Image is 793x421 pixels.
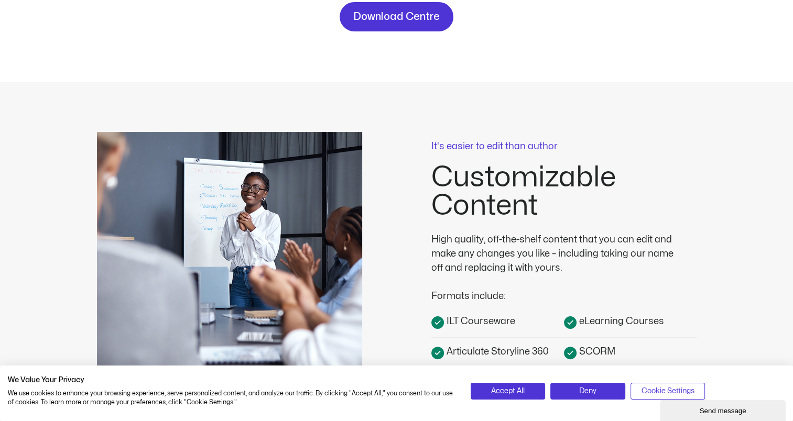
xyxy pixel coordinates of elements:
span: ILT Courseware [444,314,515,328]
button: Accept all cookies [471,383,546,400]
p: It's easier to edit than author [431,142,697,151]
h2: Customizable Content [431,163,697,220]
a: Articulate Storyline 360 [431,344,564,359]
a: SCORM [564,344,697,359]
a: Download Centre [340,2,453,31]
a: ILT Courseware [431,314,564,329]
p: We use cookies to enhance your browsing experience, serve personalized content, and analyze our t... [8,389,455,407]
span: Cookie Settings [642,385,694,397]
span: Accept All [491,385,525,397]
div: High quality, off-the-shelf content that you can edit and make any changes you like – including t... [431,232,683,275]
div: Formats include: [431,275,683,303]
span: SCORM [577,345,615,359]
span: Articulate Storyline 360 [444,345,549,359]
button: Deny all cookies [550,383,625,400]
h2: We Value Your Privacy [8,375,455,385]
iframe: chat widget [660,398,788,421]
span: Download Centre [353,8,440,25]
span: Deny [579,385,596,397]
button: Adjust cookie preferences [631,383,705,400]
span: eLearning Courses [577,314,664,328]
